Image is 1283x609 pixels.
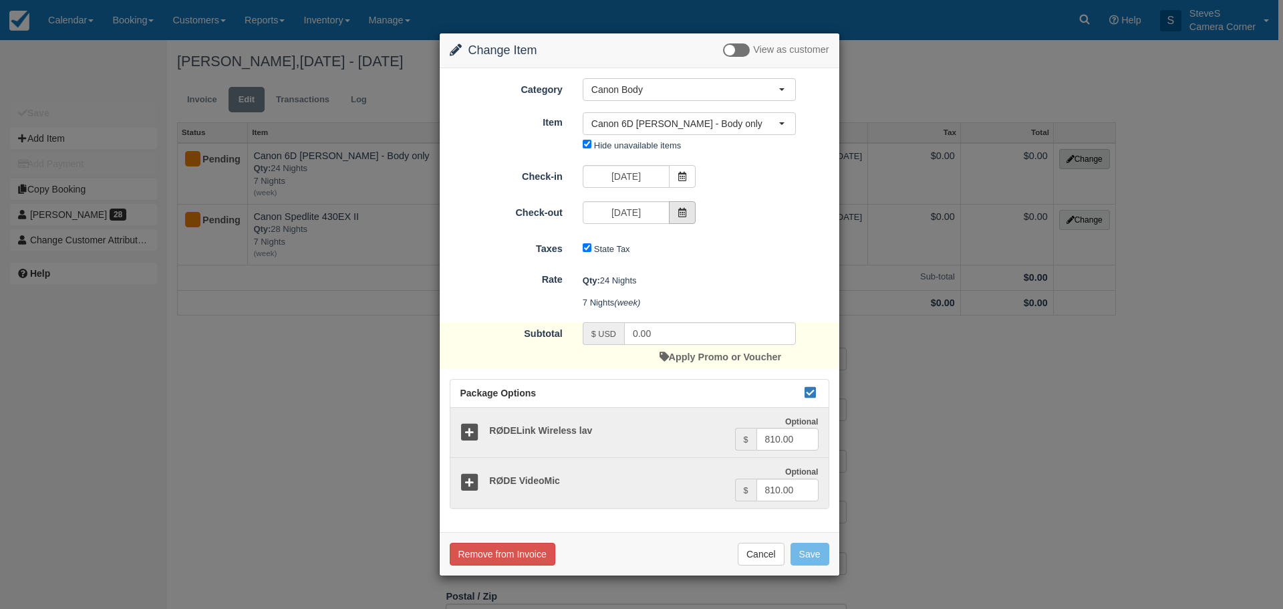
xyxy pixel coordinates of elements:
[591,117,778,130] span: Canon 6D [PERSON_NAME] - Body only
[450,457,829,508] a: RØDE VideoMic Optional $
[440,165,573,184] label: Check-in
[744,486,748,495] small: $
[785,467,819,477] strong: Optional
[460,388,537,398] span: Package Options
[440,237,573,256] label: Taxes
[738,543,785,566] button: Cancel
[573,269,839,314] div: 24 Nights 7 Nights
[440,268,573,287] label: Rate
[583,78,796,101] button: Canon Body
[594,244,630,254] label: State Tax
[440,78,573,97] label: Category
[591,330,616,339] small: $ USD
[660,352,781,362] a: Apply Promo or Voucher
[583,275,600,285] strong: Qty
[785,417,819,427] strong: Optional
[614,297,640,308] em: (week)
[594,140,681,150] label: Hide unavailable items
[450,408,829,459] a: RØDELink Wireless lav Optional $
[440,201,573,220] label: Check-out
[479,476,734,486] h5: RØDE VideoMic
[450,543,555,566] button: Remove from Invoice
[744,435,748,445] small: $
[591,83,778,96] span: Canon Body
[440,111,573,130] label: Item
[440,322,573,341] label: Subtotal
[753,45,829,55] span: View as customer
[791,543,829,566] button: Save
[468,43,537,57] span: Change Item
[583,112,796,135] button: Canon 6D [PERSON_NAME] - Body only
[479,426,734,436] h5: RØDELink Wireless lav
